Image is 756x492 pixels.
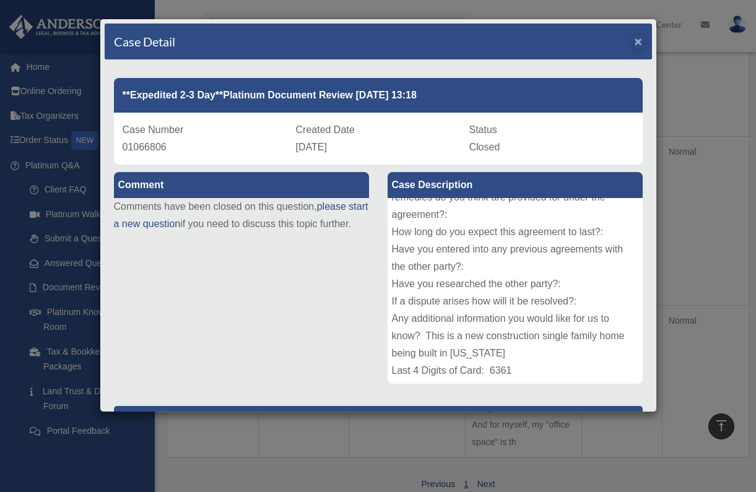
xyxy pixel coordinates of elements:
[635,34,643,48] span: ×
[114,78,643,113] div: **Expedited 2-3 Day**Platinum Document Review [DATE] 13:18
[388,198,643,384] div: Type of Document: Mortgage Contract Document Title: Mortgage Document Title: Mortgage Top Concern...
[635,35,643,48] button: Close
[469,124,497,135] span: Status
[114,201,368,229] a: please start a new question
[114,172,369,198] label: Comment
[123,142,167,152] span: 01066806
[114,406,643,436] p: [PERSON_NAME] Advisors
[296,142,327,152] span: [DATE]
[123,124,184,135] span: Case Number
[469,142,500,152] span: Closed
[114,33,175,50] h4: Case Detail
[388,172,643,198] label: Case Description
[114,198,369,233] p: Comments have been closed on this question, if you need to discuss this topic further.
[296,124,355,135] span: Created Date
